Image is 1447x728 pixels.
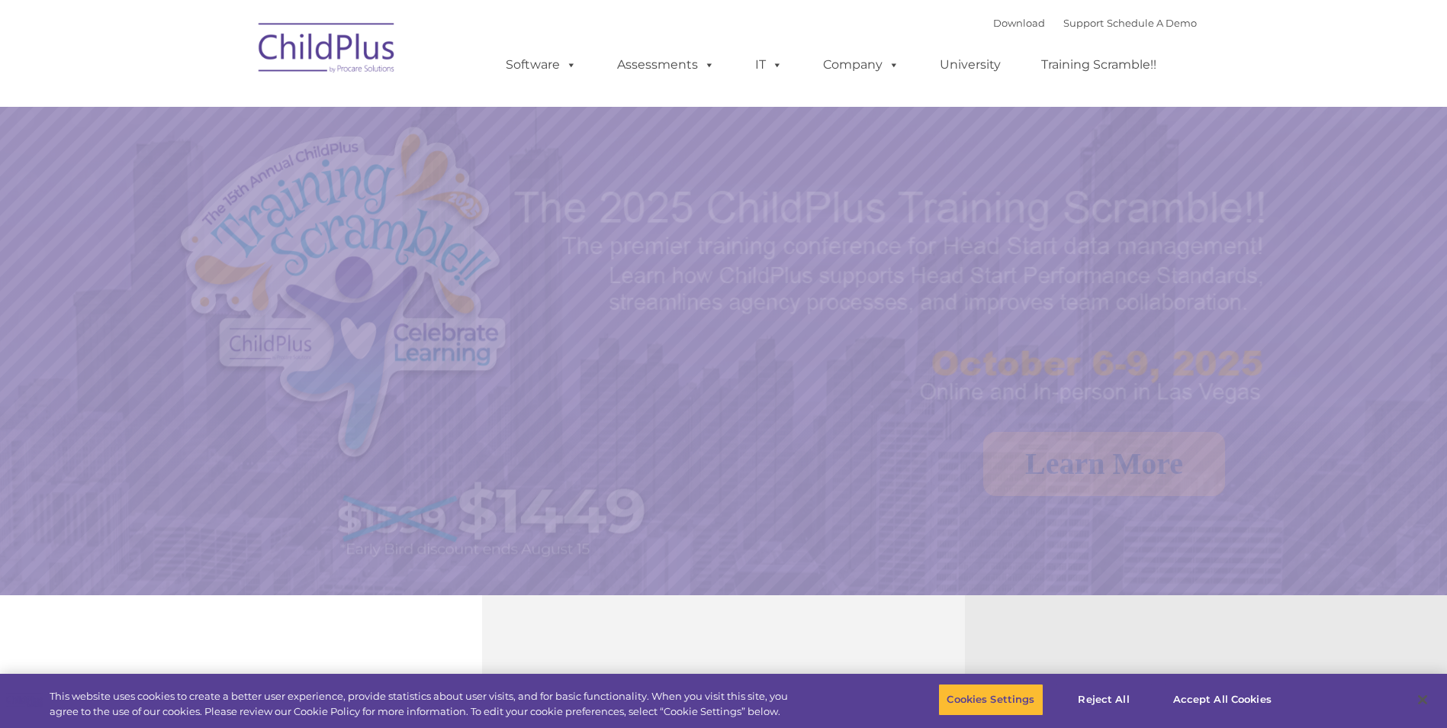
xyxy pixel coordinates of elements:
[924,50,1016,80] a: University
[740,50,798,80] a: IT
[983,432,1225,496] a: Learn More
[602,50,730,80] a: Assessments
[251,12,404,89] img: ChildPlus by Procare Solutions
[1107,17,1197,29] a: Schedule A Demo
[1165,684,1280,716] button: Accept All Cookies
[993,17,1197,29] font: |
[1026,50,1172,80] a: Training Scramble!!
[490,50,592,80] a: Software
[938,684,1043,716] button: Cookies Settings
[1056,684,1152,716] button: Reject All
[50,689,796,719] div: This website uses cookies to create a better user experience, provide statistics about user visit...
[1063,17,1104,29] a: Support
[993,17,1045,29] a: Download
[808,50,915,80] a: Company
[1406,683,1439,717] button: Close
